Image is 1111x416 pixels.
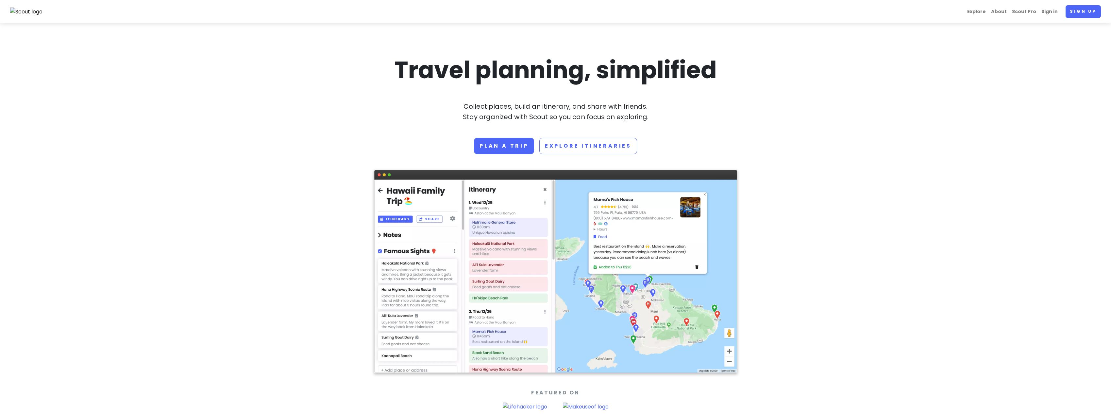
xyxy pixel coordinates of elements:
[539,138,637,154] a: Explore Itineraries
[563,403,609,411] img: Makeuseof logo
[1066,5,1101,18] a: Sign up
[503,403,547,411] img: Lifehacker logo
[474,138,534,154] a: Plan a trip
[1009,5,1039,18] a: Scout Pro
[965,5,988,18] a: Explore
[1039,5,1060,18] a: Sign in
[10,8,43,16] img: Scout logo
[988,5,1009,18] a: About
[374,55,737,85] h1: Travel planning, simplified
[374,389,737,397] p: Featured On
[374,101,737,122] p: Collect places, build an itinerary, and share with friends. Stay organized with Scout so you can ...
[374,170,737,373] img: Screenshot of app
